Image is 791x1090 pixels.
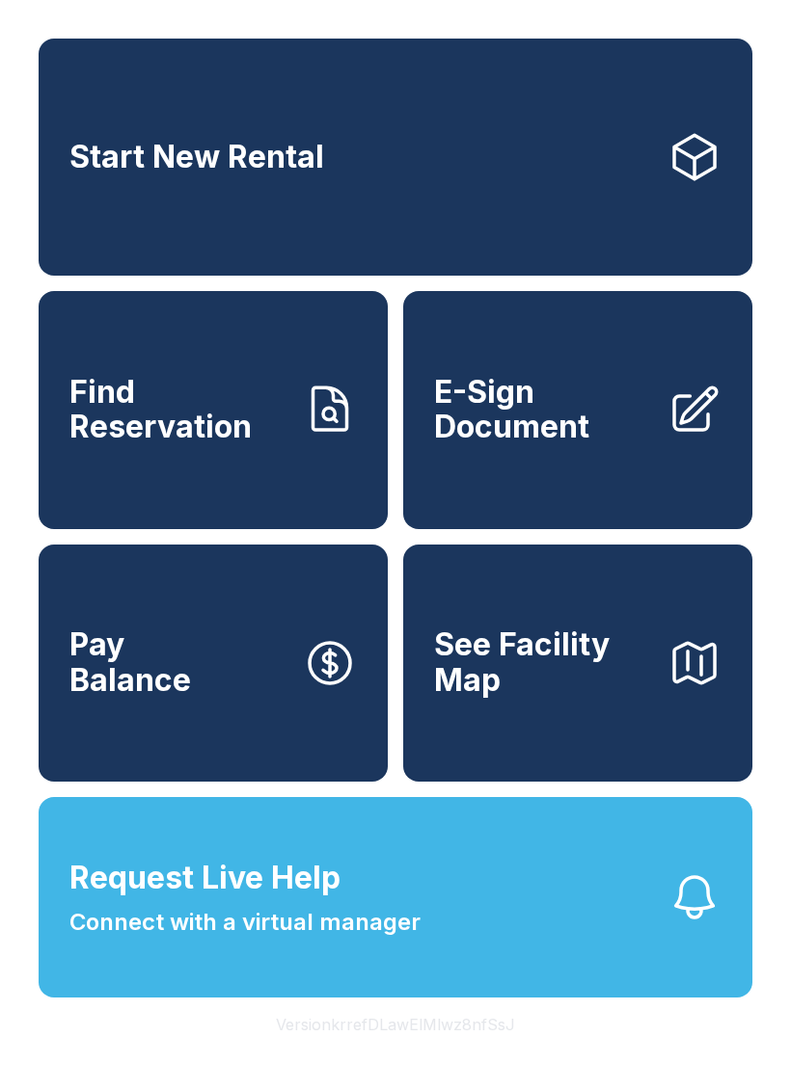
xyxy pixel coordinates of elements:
span: Request Live Help [69,855,341,901]
button: VersionkrrefDLawElMlwz8nfSsJ [260,997,531,1051]
button: See Facility Map [403,545,752,782]
a: Find Reservation [39,291,388,528]
span: See Facility Map [434,627,652,698]
span: Connect with a virtual manager [69,905,421,940]
button: PayBalance [39,545,388,782]
button: Request Live HelpConnect with a virtual manager [39,797,752,997]
a: E-Sign Document [403,291,752,528]
span: Pay Balance [69,627,191,698]
span: Find Reservation [69,375,287,445]
a: Start New Rental [39,39,752,276]
span: E-Sign Document [434,375,652,445]
span: Start New Rental [69,140,324,175]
